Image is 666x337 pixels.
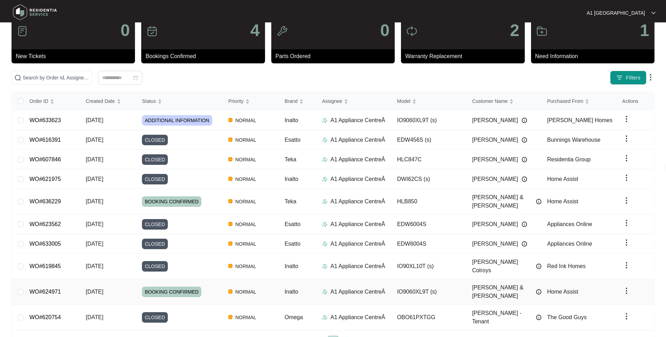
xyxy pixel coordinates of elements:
[535,52,654,61] p: Need Information
[626,74,640,82] span: Filters
[86,198,103,204] span: [DATE]
[622,174,631,182] img: dropdown arrow
[322,241,328,247] img: Assigner Icon
[522,241,527,247] img: Info icon
[472,240,518,248] span: [PERSON_NAME]
[232,313,259,322] span: NORMAL
[547,263,586,269] span: Red Ink Homes
[587,9,645,16] p: A1 [GEOGRAPHIC_DATA]
[136,92,223,111] th: Status
[330,240,385,248] p: A1 Appliance CentreÂ
[146,26,158,37] img: icon
[142,312,168,323] span: CLOSED
[232,197,259,206] span: NORMAL
[228,222,232,226] img: Vercel Logo
[232,155,259,164] span: NORMAL
[29,221,61,227] a: WO#623562
[472,116,518,125] span: [PERSON_NAME]
[250,22,260,39] p: 4
[322,97,342,105] span: Assignee
[622,238,631,247] img: dropdown arrow
[121,22,130,39] p: 0
[279,92,316,111] th: Brand
[142,196,201,207] span: BOOKING CONFIRMED
[322,199,328,204] img: Assigner Icon
[232,288,259,296] span: NORMAL
[522,222,527,227] img: Info icon
[228,97,244,105] span: Priority
[228,199,232,203] img: Vercel Logo
[466,92,542,111] th: Customer Name
[142,239,168,249] span: CLOSED
[392,234,467,254] td: EDW6004S
[29,117,61,123] a: WO#633623
[397,97,410,105] span: Model
[472,309,532,326] span: [PERSON_NAME] - Tenant
[275,52,395,61] p: Parts Ordered
[536,315,542,320] img: Info icon
[651,11,656,15] img: dropdown arrow
[29,137,61,143] a: WO#616391
[392,254,467,279] td: IO90XL10T (s)
[522,176,527,182] img: Info icon
[277,26,288,37] img: icon
[330,116,385,125] p: A1 Appliance CentreÂ
[29,241,61,247] a: WO#633005
[547,198,578,204] span: Home Assist
[142,154,168,165] span: CLOSED
[232,136,259,144] span: NORMAL
[285,97,298,105] span: Brand
[547,97,583,105] span: Purchased From
[522,137,527,143] img: Info icon
[322,315,328,320] img: Assigner Icon
[322,137,328,143] img: Assigner Icon
[322,222,328,227] img: Assigner Icon
[29,156,61,162] a: WO#607846
[29,97,48,105] span: Order ID
[330,197,385,206] p: A1 Appliance CentreÂ
[24,92,80,111] th: Order ID
[80,92,136,111] th: Created Date
[322,176,328,182] img: Assigner Icon
[536,26,547,37] img: icon
[142,174,168,184] span: CLOSED
[86,176,103,182] span: [DATE]
[228,241,232,246] img: Vercel Logo
[285,241,300,247] span: Esatto
[392,305,467,330] td: OBO61PXTGG
[285,198,296,204] span: Teka
[547,241,592,247] span: Appliances Online
[322,118,328,123] img: Assigner Icon
[472,283,532,300] span: [PERSON_NAME] & [PERSON_NAME]
[406,26,417,37] img: icon
[14,74,21,81] img: search-icon
[392,215,467,234] td: EDW6004S
[86,241,103,247] span: [DATE]
[86,314,103,320] span: [DATE]
[228,138,232,142] img: Vercel Logo
[330,313,385,322] p: A1 Appliance CentreÂ
[547,176,578,182] span: Home Assist
[622,134,631,143] img: dropdown arrow
[622,154,631,162] img: dropdown arrow
[380,22,389,39] p: 0
[536,199,542,204] img: Info icon
[646,73,655,82] img: dropdown arrow
[86,117,103,123] span: [DATE]
[228,315,232,319] img: Vercel Logo
[622,287,631,295] img: dropdown arrow
[285,221,300,227] span: Esatto
[145,52,265,61] p: Bookings Confirmed
[232,240,259,248] span: NORMAL
[285,289,298,295] span: Inalto
[472,258,532,275] span: [PERSON_NAME] Colroys
[232,116,259,125] span: NORMAL
[285,176,298,182] span: Inalto
[285,137,300,143] span: Esatto
[547,137,600,143] span: Bunnings Warehouse
[330,262,385,271] p: A1 Appliance CentreÂ
[610,71,646,85] button: filter iconFilters
[23,74,89,82] input: Search by Order Id, Assignee Name, Customer Name, Brand and Model
[228,118,232,122] img: Vercel Logo
[232,175,259,183] span: NORMAL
